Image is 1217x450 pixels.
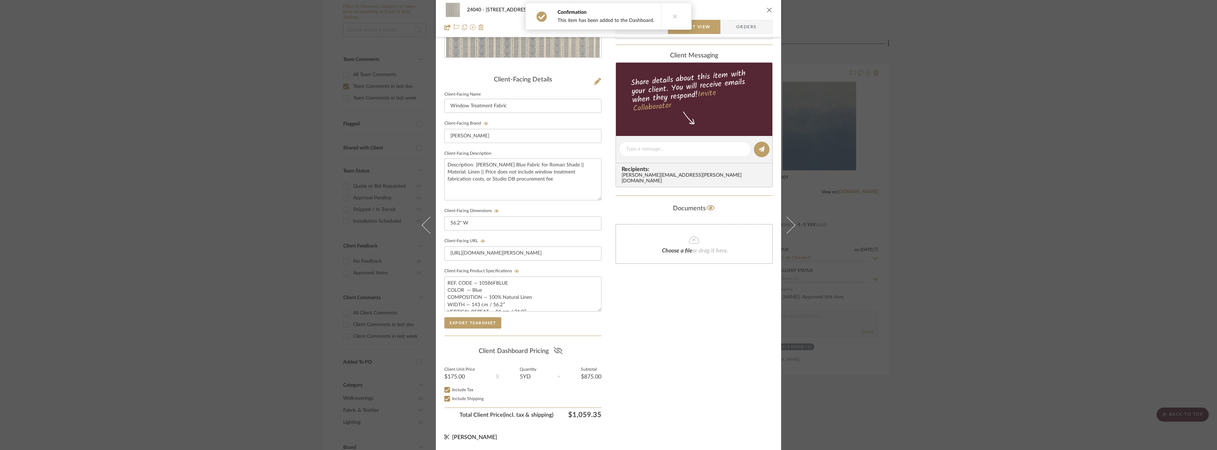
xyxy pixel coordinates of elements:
[728,20,765,34] span: Orders
[444,343,601,359] div: Client Dashboard Pricing
[444,317,501,329] button: Export Tearsheet
[444,129,601,143] input: Enter Client-Facing Brand
[444,93,481,96] label: Client-Facing Name
[615,67,774,115] div: Share details about this item with your client. You will receive emails when they respond!
[444,99,601,113] input: Enter Client-Facing Item Name
[444,368,475,371] label: Client Unit Price
[452,388,473,392] span: Include Tax
[478,24,484,30] img: Remove from project
[444,152,491,155] label: Client-Facing Description
[467,7,535,12] span: 24040 - [STREET_ADDRESS]
[481,121,491,126] button: Client-Facing Brand
[558,17,654,24] div: This item has been added to the Dashboard.
[452,397,484,401] span: Include Shipping
[444,269,521,274] label: Client-Facing Product Specifications
[766,7,773,13] button: close
[662,248,692,254] span: Choose a file
[444,374,475,380] div: $175.00
[444,239,488,244] label: Client-Facing URL
[444,411,553,419] span: Total Client Price
[452,434,497,440] span: [PERSON_NAME]
[492,209,501,213] button: Client-Facing Dimensions
[478,239,488,244] button: Client-Facing URL
[558,9,654,16] div: Confirmation
[444,216,601,230] input: Enter item dimensions
[444,76,601,84] div: Client-Facing Details
[520,368,536,371] label: Quantity
[616,203,773,214] div: Documents
[520,374,536,380] div: 5 YD
[444,246,601,261] input: Enter item URL
[512,269,521,274] button: Client-Facing Product Specifications
[553,411,601,419] span: $1,059.35
[692,248,728,254] span: or drag it here.
[581,374,601,380] div: $875.00
[622,166,769,172] span: Recipients:
[622,173,769,184] div: [PERSON_NAME][EMAIL_ADDRESS][PERSON_NAME][DOMAIN_NAME]
[557,372,560,381] div: =
[581,368,601,371] label: Subtotal
[444,121,491,126] label: Client-Facing Brand
[496,372,499,381] div: X
[444,209,501,213] label: Client-Facing Dimensions
[444,3,461,17] img: 88389036-4545-4d90-9a06-dae8e0c0fd0e_48x40.jpg
[616,52,773,60] div: client Messaging
[678,20,710,34] span: Client View
[503,411,553,419] span: (incl. tax & shipping)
